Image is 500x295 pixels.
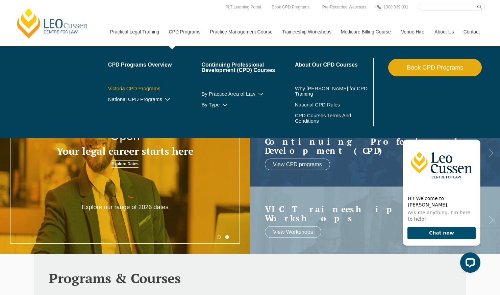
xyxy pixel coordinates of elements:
[49,271,451,286] h2: Programs & Courses
[388,59,482,76] a: Book CPD Programs
[270,3,311,11] a: Book CPD Programs
[201,91,295,97] a: By Practice Area of Law
[108,86,202,91] a: Victoria CPD Programs
[217,235,221,239] button: 1
[295,86,372,97] a: Why [PERSON_NAME] for CPD Training
[396,17,429,46] a: Venue Hire
[205,17,277,46] a: Practice Management Course
[201,62,295,73] a: Continuing Professional Development (CPD) Courses
[265,226,321,238] a: View Workshops
[429,17,458,46] a: About Us
[105,17,164,46] a: Practical Legal Training
[397,134,483,278] iframe: LiveChat chat widget
[265,204,472,223] a: VIC Traineeship Workshops
[295,113,355,124] a: CPD Courses Terms And Conditions
[277,17,336,46] a: Traineeship Workshops
[458,17,485,46] a: Contact
[336,17,396,46] a: Medicare Billing Course
[111,160,139,168] a: Explore Dates
[15,7,90,39] a: [PERSON_NAME] Centre for Law
[224,3,263,11] a: PLT Learning Portal
[75,203,175,211] p: Explore our range of 2026 dates
[295,62,372,68] a: About Our CPD Courses
[164,17,205,46] a: CPD Programs
[225,235,229,239] button: 2
[108,62,202,68] a: CPD Programs Overview
[50,116,200,142] h2: 2026 PLT Intakes Now Open
[265,137,472,155] a: Continuing ProfessionalDevelopment (CPD)
[321,3,368,11] a: Pre-Recorded Webcasts
[265,137,472,155] h2: Continuing Professional Development (CPD)
[295,102,372,107] a: National CPD Rules
[265,158,330,170] a: View CPD programs
[50,146,200,157] h3: Your legal career starts here
[383,5,408,9] span: 1300 039 031
[108,97,202,102] a: National CPD Programs
[382,3,410,11] a: 1300 039 031
[201,102,295,107] a: By Type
